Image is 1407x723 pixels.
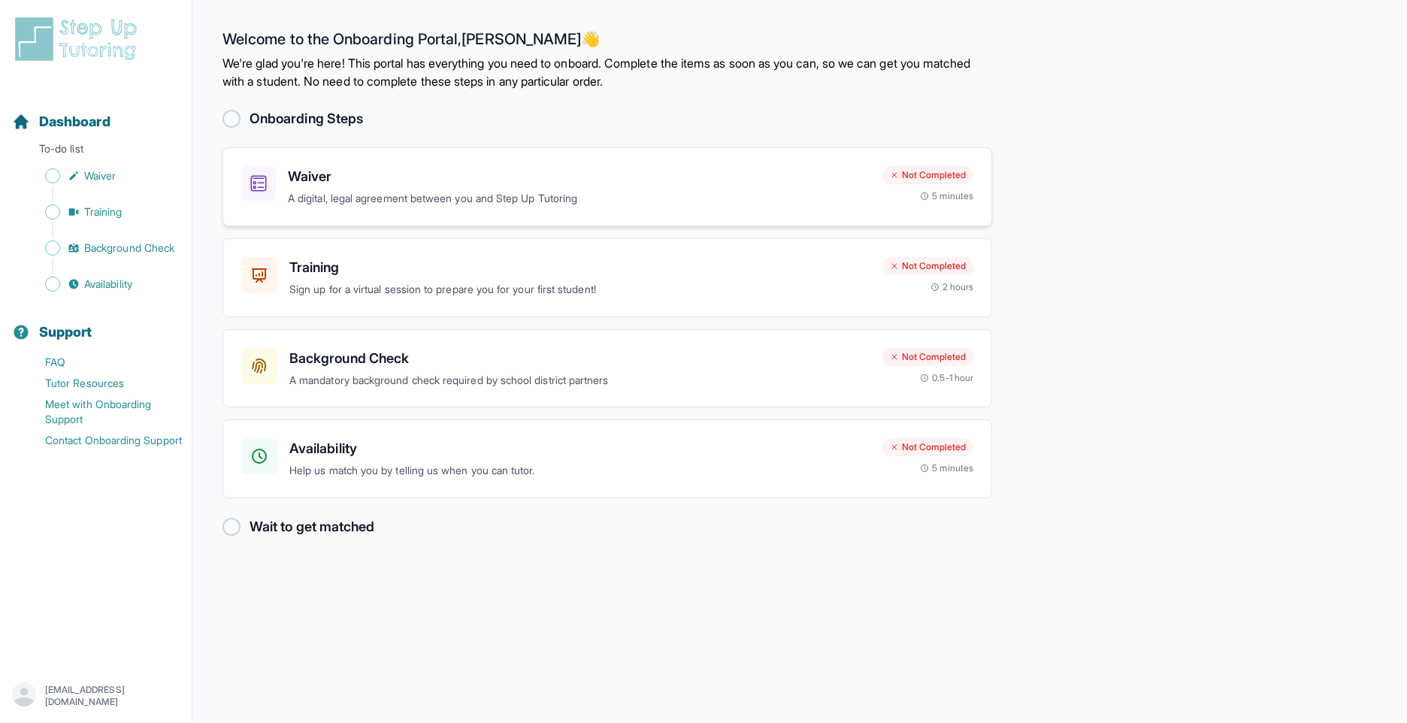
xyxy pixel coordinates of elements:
[288,190,870,207] p: A digital, legal agreement between you and Step Up Tutoring
[12,274,192,295] a: Availability
[930,281,974,293] div: 2 hours
[288,166,870,187] h3: Waiver
[39,111,110,132] span: Dashboard
[6,87,186,138] button: Dashboard
[222,147,992,226] a: WaiverA digital, legal agreement between you and Step Up TutoringNot Completed5 minutes
[39,322,92,343] span: Support
[882,257,973,275] div: Not Completed
[12,352,192,373] a: FAQ
[289,438,870,459] h3: Availability
[222,419,992,498] a: AvailabilityHelp us match you by telling us when you can tutor.Not Completed5 minutes
[12,165,192,186] a: Waiver
[45,684,180,708] p: [EMAIL_ADDRESS][DOMAIN_NAME]
[12,430,192,451] a: Contact Onboarding Support
[222,54,992,90] p: We're glad you're here! This portal has everything you need to onboard. Complete the items as soo...
[250,108,363,129] h2: Onboarding Steps
[12,201,192,222] a: Training
[6,141,186,162] p: To-do list
[920,462,973,474] div: 5 minutes
[222,30,992,54] h2: Welcome to the Onboarding Portal, [PERSON_NAME] 👋
[6,298,186,349] button: Support
[882,166,973,184] div: Not Completed
[289,372,870,389] p: A mandatory background check required by school district partners
[289,257,870,278] h3: Training
[12,111,110,132] a: Dashboard
[84,240,174,256] span: Background Check
[12,15,146,63] img: logo
[289,348,870,369] h3: Background Check
[250,516,374,537] h2: Wait to get matched
[882,438,973,456] div: Not Completed
[12,682,180,709] button: [EMAIL_ADDRESS][DOMAIN_NAME]
[222,238,992,317] a: TrainingSign up for a virtual session to prepare you for your first student!Not Completed2 hours
[882,348,973,366] div: Not Completed
[920,190,973,202] div: 5 minutes
[289,462,870,479] p: Help us match you by telling us when you can tutor.
[222,329,992,408] a: Background CheckA mandatory background check required by school district partnersNot Completed0.5...
[84,277,132,292] span: Availability
[84,204,123,219] span: Training
[84,168,116,183] span: Waiver
[289,281,870,298] p: Sign up for a virtual session to prepare you for your first student!
[12,373,192,394] a: Tutor Resources
[920,372,973,384] div: 0.5-1 hour
[12,237,192,259] a: Background Check
[12,394,192,430] a: Meet with Onboarding Support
